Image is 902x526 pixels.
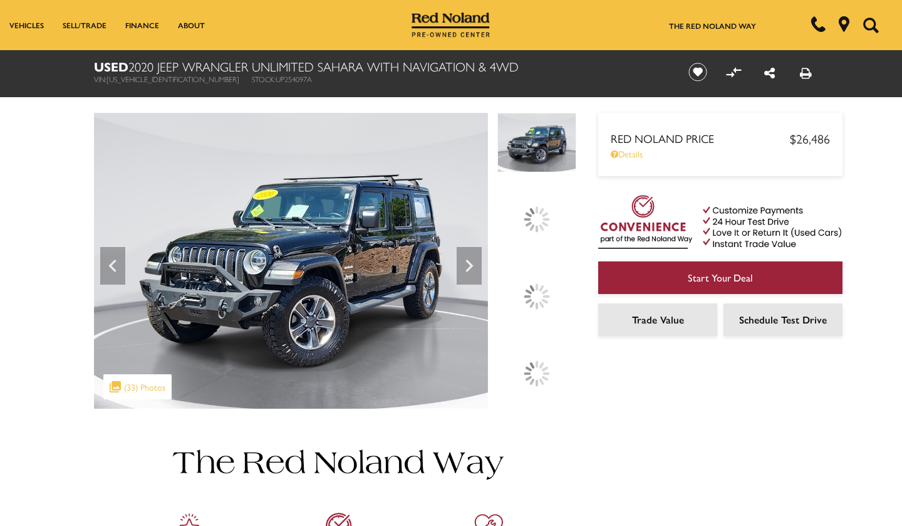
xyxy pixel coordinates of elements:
[276,73,312,85] span: UP254097A
[688,270,753,285] span: Start Your Deal
[252,73,276,85] span: Stock:
[598,303,717,336] a: Trade Value
[611,129,830,147] a: Red Noland Price $26,486
[598,261,842,294] a: Start Your Deal
[497,113,576,172] img: Used 2020 Black Clearcoat Jeep Unlimited Sahara image 1
[106,73,239,85] span: [US_VEHICLE_IDENTIFICATION_NUMBER]
[94,60,667,73] h1: 2020 Jeep Wrangler Unlimited Sahara With Navigation & 4WD
[684,62,712,82] button: Save vehicle
[103,374,172,399] div: (33) Photos
[632,312,684,327] span: Trade Value
[94,73,106,85] span: VIN:
[611,130,790,146] span: Red Noland Price
[858,1,883,50] button: Open the search field
[669,20,756,31] a: The Red Noland Way
[724,63,743,82] button: Compare vehicle
[739,312,827,327] span: Schedule Test Drive
[412,13,490,38] img: Red Noland Pre-Owned
[94,113,488,409] img: Used 2020 Black Clearcoat Jeep Unlimited Sahara image 1
[94,57,128,75] strong: Used
[412,17,490,29] a: Red Noland Pre-Owned
[764,63,775,82] a: Share this Used 2020 Jeep Wrangler Unlimited Sahara With Navigation & 4WD
[790,129,830,147] span: $26,486
[723,303,842,336] a: Schedule Test Drive
[800,63,812,82] a: Print this Used 2020 Jeep Wrangler Unlimited Sahara With Navigation & 4WD
[611,147,830,160] a: Details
